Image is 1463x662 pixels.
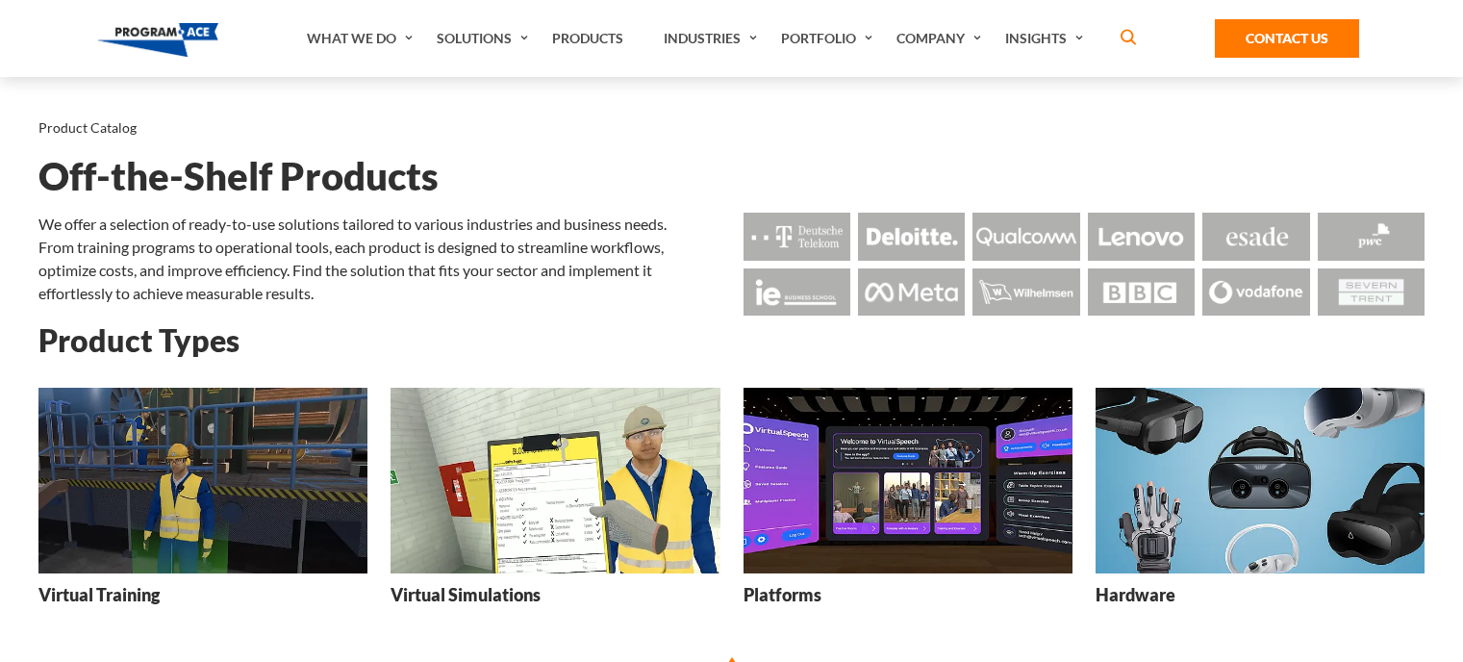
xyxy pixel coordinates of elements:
[38,115,137,140] li: Product Catalog
[858,213,965,260] img: Logo - Deloitte
[1202,213,1309,260] img: Logo - Esade
[858,268,965,316] img: Logo - Meta
[38,388,367,573] img: Virtual Training
[391,583,541,607] h3: Virtual Simulations
[1202,268,1309,316] img: Logo - Vodafone
[1096,388,1425,573] img: Hardware
[1318,213,1425,260] img: Logo - Pwc
[38,213,720,236] p: We offer a selection of ready-to-use solutions tailored to various industries and business needs.
[391,388,719,573] img: Virtual Simulations
[972,268,1079,316] img: Logo - Wilhemsen
[97,23,219,57] img: Program-Ace
[1088,213,1195,260] img: Logo - Lenovo
[1096,388,1425,621] a: Hardware
[744,388,1072,621] a: Platforms
[744,213,850,260] img: Logo - Deutsche Telekom
[38,160,1425,193] h1: Off-the-Shelf Products
[38,236,720,305] p: From training programs to operational tools, each product is designed to streamline workflows, op...
[38,388,367,621] a: Virtual Training
[38,115,1425,140] nav: breadcrumb
[744,388,1072,573] img: Platforms
[38,323,1425,357] h2: Product Types
[744,268,850,316] img: Logo - Ie Business School
[38,583,160,607] h3: Virtual Training
[1096,583,1175,607] h3: Hardware
[1088,268,1195,316] img: Logo - BBC
[744,583,821,607] h3: Platforms
[972,213,1079,260] img: Logo - Qualcomm
[1318,268,1425,316] img: Logo - Seven Trent
[391,388,719,621] a: Virtual Simulations
[1215,19,1359,58] a: Contact Us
